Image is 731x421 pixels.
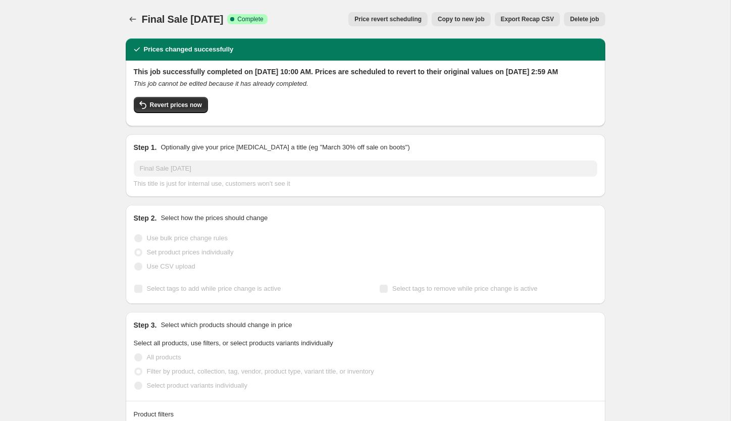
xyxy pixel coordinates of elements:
span: Copy to new job [438,15,485,23]
button: Delete job [564,12,605,26]
h2: This job successfully completed on [DATE] 10:00 AM. Prices are scheduled to revert to their origi... [134,67,597,77]
button: Price change jobs [126,12,140,26]
input: 30% off holiday sale [134,161,597,177]
span: Complete [237,15,263,23]
span: Select all products, use filters, or select products variants individually [134,339,333,347]
p: Select which products should change in price [161,320,292,330]
span: Set product prices individually [147,248,234,256]
span: Revert prices now [150,101,202,109]
span: All products [147,353,181,361]
span: Filter by product, collection, tag, vendor, product type, variant title, or inventory [147,367,374,375]
span: Delete job [570,15,599,23]
button: Price revert scheduling [348,12,428,26]
span: Export Recap CSV [501,15,554,23]
h2: Step 3. [134,320,157,330]
span: This title is just for internal use, customers won't see it [134,180,290,187]
button: Export Recap CSV [495,12,560,26]
span: Use CSV upload [147,262,195,270]
h2: Step 2. [134,213,157,223]
span: Price revert scheduling [354,15,422,23]
p: Optionally give your price [MEDICAL_DATA] a title (eg "March 30% off sale on boots") [161,142,409,152]
p: Select how the prices should change [161,213,268,223]
span: Select tags to add while price change is active [147,285,281,292]
span: Select tags to remove while price change is active [392,285,538,292]
h2: Prices changed successfully [144,44,234,55]
div: Product filters [134,409,597,419]
span: Final Sale [DATE] [142,14,224,25]
i: This job cannot be edited because it has already completed. [134,80,308,87]
button: Copy to new job [432,12,491,26]
span: Use bulk price change rules [147,234,228,242]
span: Select product variants individually [147,382,247,389]
h2: Step 1. [134,142,157,152]
button: Revert prices now [134,97,208,113]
